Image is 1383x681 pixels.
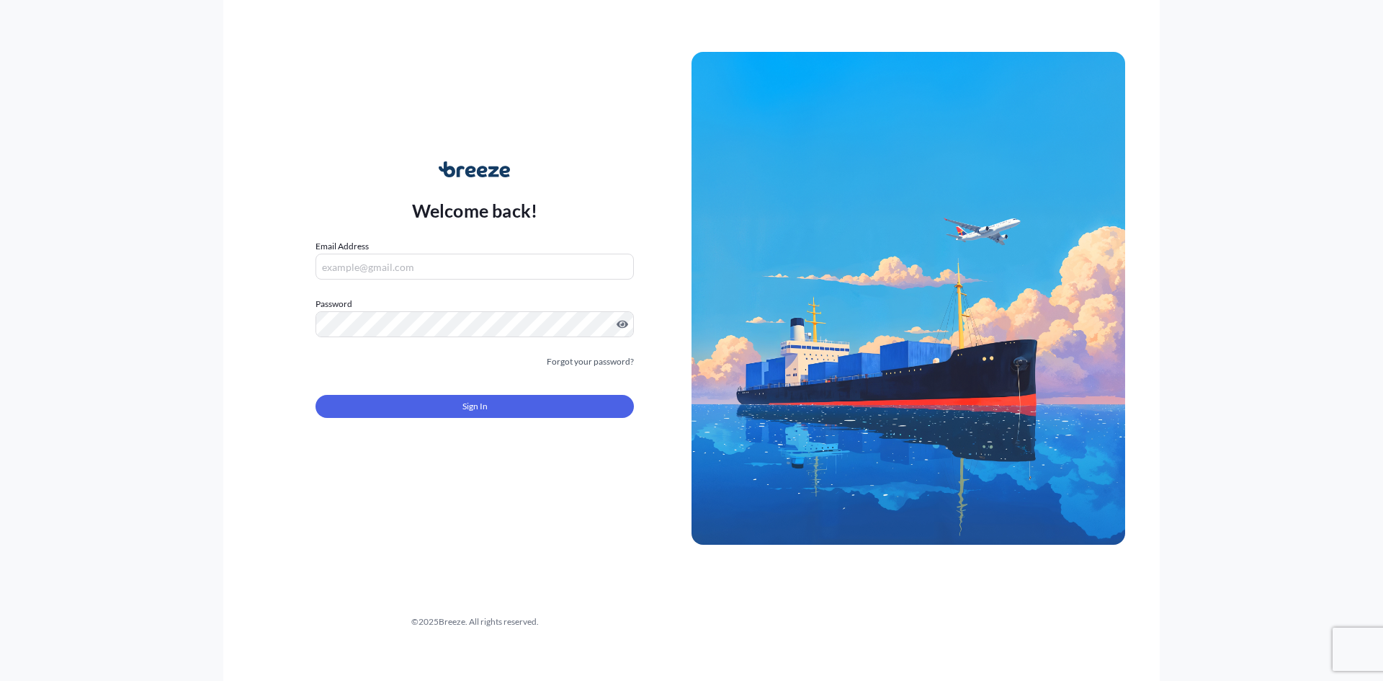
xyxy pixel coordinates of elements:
[315,254,634,280] input: example@gmail.com
[315,239,369,254] label: Email Address
[315,395,634,418] button: Sign In
[462,399,488,414] span: Sign In
[547,355,634,369] a: Forgot your password?
[258,615,691,629] div: © 2025 Breeze. All rights reserved.
[315,297,634,311] label: Password
[617,319,628,330] button: Show password
[691,52,1125,545] img: Ship illustration
[412,199,538,222] p: Welcome back!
